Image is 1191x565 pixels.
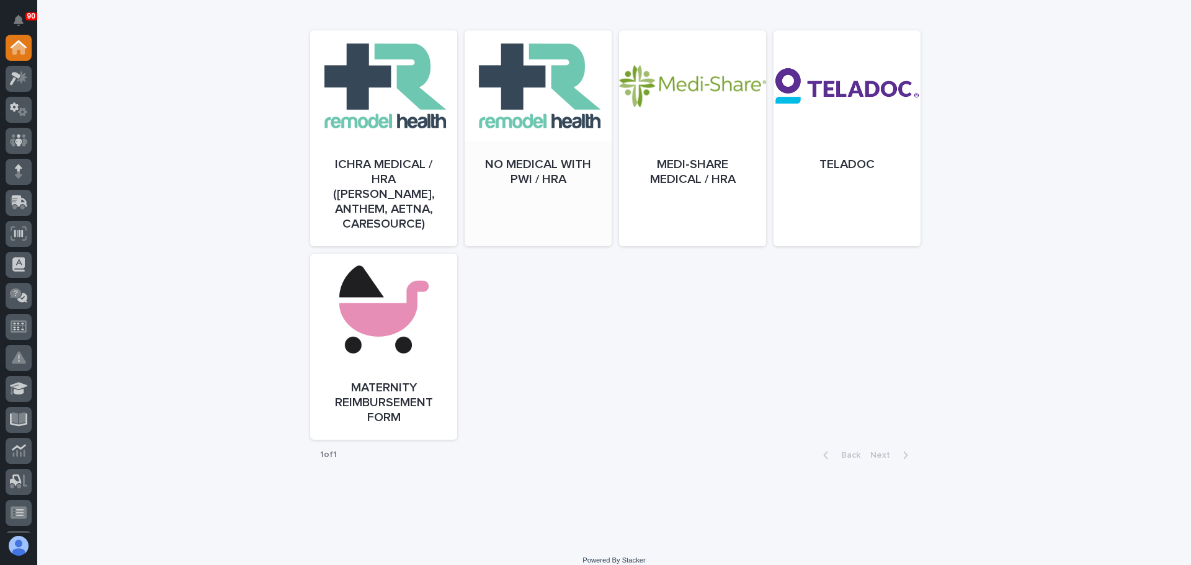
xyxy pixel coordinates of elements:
a: Teladoc [774,30,921,246]
button: Next [865,450,918,461]
p: 90 [27,12,35,20]
a: Medi-Share Medical / HRA [619,30,766,246]
a: No Medical with PWI / HRA [465,30,612,246]
div: Notifications90 [16,15,32,35]
span: Next [870,451,898,460]
span: Back [834,451,860,460]
p: 1 of 1 [310,440,347,470]
button: Notifications [6,7,32,33]
button: Back [813,450,865,461]
a: Maternity Reimbursement Form [310,254,457,440]
a: ICHRA Medical / HRA ([PERSON_NAME], Anthem, Aetna, CareSource) [310,30,457,246]
a: Powered By Stacker [582,556,645,564]
button: users-avatar [6,533,32,559]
